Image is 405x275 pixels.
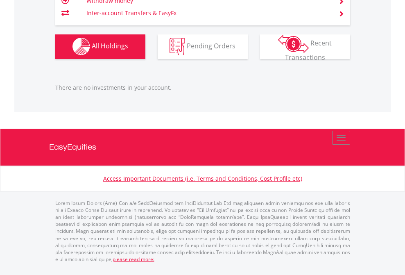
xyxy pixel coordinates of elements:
a: please read more: [113,256,154,263]
button: All Holdings [55,34,145,59]
a: Access Important Documents (i.e. Terms and Conditions, Cost Profile etc) [103,175,302,182]
td: Inter-account Transfers & EasyFx [86,7,328,19]
p: There are no investments in your account. [55,84,350,92]
span: All Holdings [92,41,128,50]
img: holdings-wht.png [72,38,90,55]
span: Recent Transactions [285,39,332,62]
a: EasyEquities [49,129,356,166]
button: Recent Transactions [260,34,350,59]
img: pending_instructions-wht.png [170,38,185,55]
img: transactions-zar-wht.png [278,35,309,53]
p: Lorem Ipsum Dolors (Ame) Con a/e SeddOeiusmod tem InciDiduntut Lab Etd mag aliquaen admin veniamq... [55,200,350,263]
span: Pending Orders [187,41,235,50]
button: Pending Orders [158,34,248,59]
